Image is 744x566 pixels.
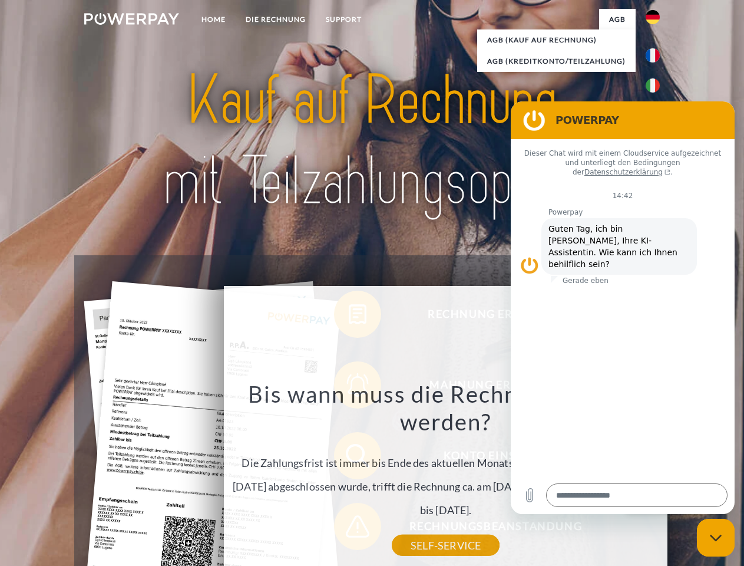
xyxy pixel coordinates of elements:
img: it [646,78,660,93]
a: agb [599,9,636,30]
a: AGB (Kreditkonto/Teilzahlung) [477,51,636,72]
div: Die Zahlungsfrist ist immer bis Ende des aktuellen Monats. Wenn die Bestellung z.B. am [DATE] abg... [231,380,661,545]
iframe: Schaltfläche zum Öffnen des Messaging-Fensters; Konversation läuft [697,519,735,557]
iframe: Messaging-Fenster [511,101,735,514]
a: SUPPORT [316,9,372,30]
a: DIE RECHNUNG [236,9,316,30]
a: Home [191,9,236,30]
a: AGB (Kauf auf Rechnung) [477,29,636,51]
h3: Bis wann muss die Rechnung bezahlt werden? [231,380,661,436]
a: SELF-SERVICE [392,535,500,556]
img: logo-powerpay-white.svg [84,13,179,25]
img: fr [646,48,660,62]
img: title-powerpay_de.svg [113,57,631,226]
img: de [646,10,660,24]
